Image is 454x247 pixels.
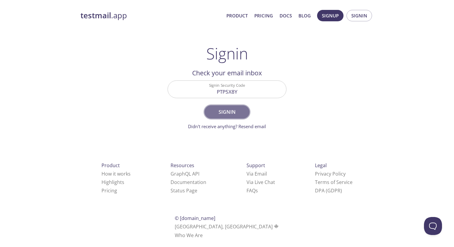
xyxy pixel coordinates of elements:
span: Legal [315,162,327,169]
a: Highlights [101,179,124,185]
span: Signup [322,12,339,20]
a: Who We Are [175,232,203,239]
strong: testmail [80,10,111,21]
span: Support [247,162,265,169]
a: DPA (GDPR) [315,187,342,194]
a: Pricing [101,187,117,194]
button: Signin [347,10,372,21]
a: Status Page [171,187,197,194]
a: Documentation [171,179,206,185]
a: GraphQL API [171,170,199,177]
a: Privacy Policy [315,170,346,177]
button: Signin [204,105,250,119]
a: FAQ [247,187,258,194]
span: Signin [351,12,367,20]
h1: Signin [206,44,248,62]
a: Via Live Chat [247,179,275,185]
a: testmail.app [80,11,222,21]
span: © [DOMAIN_NAME] [175,215,215,221]
button: Signup [317,10,344,21]
a: Via Email [247,170,267,177]
span: Product [101,162,120,169]
span: Resources [171,162,194,169]
a: Terms of Service [315,179,353,185]
a: Didn't receive anything? Resend email [188,123,266,129]
span: s [256,187,258,194]
span: [GEOGRAPHIC_DATA], [GEOGRAPHIC_DATA] [175,223,280,230]
span: Signin [211,108,243,116]
a: Product [226,12,248,20]
iframe: Help Scout Beacon - Open [424,217,442,235]
a: How it works [101,170,131,177]
a: Blog [298,12,311,20]
a: Pricing [254,12,273,20]
a: Docs [280,12,292,20]
h2: Check your email inbox [168,68,286,78]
